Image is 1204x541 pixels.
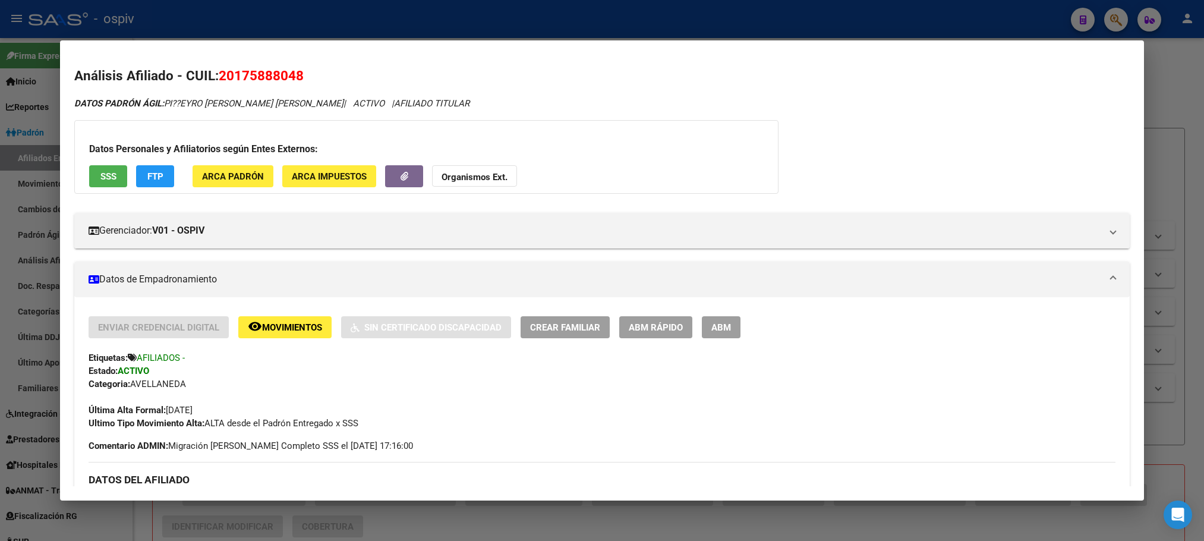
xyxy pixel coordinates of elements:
mat-icon: remove_red_eye [248,319,262,334]
button: ABM [702,316,740,338]
strong: DATOS PADRÓN ÁGIL: [74,98,164,109]
h2: Análisis Afiliado - CUIL: [74,66,1129,86]
strong: Organismos Ext. [442,172,508,183]
strong: Comentario ADMIN: [89,441,168,451]
button: Enviar Credencial Digital [89,316,229,338]
strong: V01 - OSPIV [152,224,204,238]
span: Crear Familiar [530,322,600,333]
span: FTP [147,171,163,182]
span: [DATE] [89,405,193,416]
button: ARCA Impuestos [282,165,376,187]
strong: Última Alta Formal: [89,405,166,416]
span: Migración [PERSON_NAME] Completo SSS el [DATE] 17:16:00 [89,439,413,452]
button: SSS [89,165,127,187]
mat-expansion-panel-header: Gerenciador:V01 - OSPIV [74,213,1129,249]
span: AFILIADOS - [137,353,185,363]
i: | ACTIVO | [74,98,469,109]
div: Open Intercom Messenger [1164,501,1192,529]
button: ARCA Padrón [193,165,273,187]
span: AFILIADO TITULAR [394,98,469,109]
button: FTP [136,165,174,187]
button: Crear Familiar [521,316,610,338]
button: Organismos Ext. [432,165,517,187]
h3: Datos Personales y Afiliatorios según Entes Externos: [89,142,764,156]
span: ARCA Impuestos [292,171,367,182]
strong: ACTIVO [118,366,149,376]
button: Sin Certificado Discapacidad [341,316,511,338]
h3: DATOS DEL AFILIADO [89,473,1115,486]
div: AVELLANEDA [89,378,1115,391]
span: Sin Certificado Discapacidad [364,322,502,333]
span: ABM [711,322,731,333]
span: ARCA Padrón [202,171,264,182]
strong: Ultimo Tipo Movimiento Alta: [89,418,204,429]
span: ALTA desde el Padrón Entregado x SSS [89,418,358,429]
span: Movimientos [262,322,322,333]
button: ABM Rápido [619,316,692,338]
button: Movimientos [238,316,332,338]
span: ABM Rápido [629,322,683,333]
strong: Etiquetas: [89,353,128,363]
span: PI??EYRO [PERSON_NAME] [PERSON_NAME] [74,98,343,109]
mat-panel-title: Gerenciador: [89,224,1101,238]
span: Enviar Credencial Digital [98,322,219,333]
strong: Estado: [89,366,118,376]
mat-panel-title: Datos de Empadronamiento [89,272,1101,287]
span: 20175888048 [219,68,304,83]
mat-expansion-panel-header: Datos de Empadronamiento [74,262,1129,297]
strong: Categoria: [89,379,130,389]
span: SSS [100,171,116,182]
